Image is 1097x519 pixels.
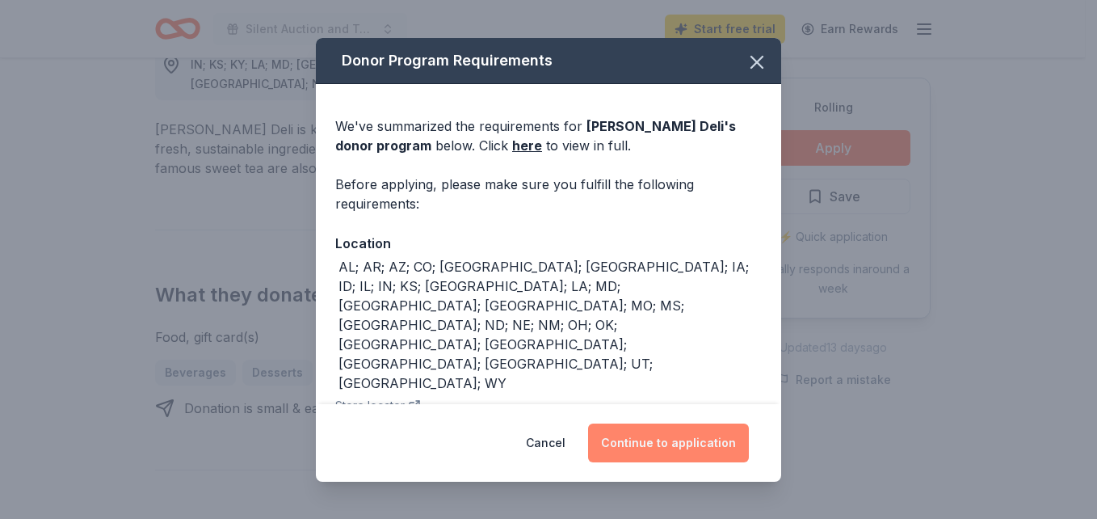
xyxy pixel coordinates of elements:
div: Before applying, please make sure you fulfill the following requirements: [335,175,762,213]
button: Store locator [335,396,421,416]
div: Location [335,233,762,254]
button: Continue to application [588,424,749,462]
button: Cancel [526,424,565,462]
div: We've summarized the requirements for below. Click to view in full. [335,116,762,155]
a: here [512,136,542,155]
div: Donor Program Requirements [316,38,781,84]
div: AL; AR; AZ; CO; [GEOGRAPHIC_DATA]; [GEOGRAPHIC_DATA]; IA; ID; IL; IN; KS; [GEOGRAPHIC_DATA]; LA; ... [338,257,762,393]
